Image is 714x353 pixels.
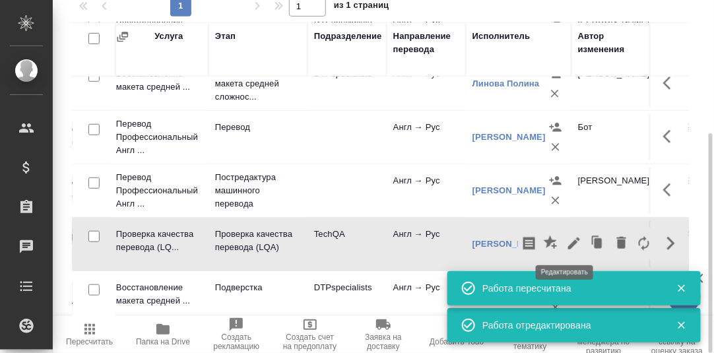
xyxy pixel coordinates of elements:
td: Англ → Рус [387,221,466,267]
a: Линова Полина [472,79,540,88]
td: Проверка качества перевода (LQ... [110,221,209,267]
p: Перевод [215,121,301,134]
button: Закрыть [668,282,695,294]
button: Закрыть [668,319,695,331]
td: [PERSON_NAME] [571,61,651,107]
button: Здесь прячутся важные кнопки [655,174,687,206]
td: Англ → Рус [387,61,466,107]
button: Удалить [546,191,566,210]
button: Создать счет на предоплату [273,316,346,353]
button: Здесь прячутся важные кнопки [655,67,687,99]
button: Скрыть кнопки [655,228,687,259]
div: Подразделение [314,30,382,43]
td: [PERSON_NAME] [571,221,651,267]
button: Пересчитать [53,316,126,353]
td: DTPspecialists [308,274,387,321]
td: Восстановление макета средней ... [110,61,209,107]
button: Скопировать мини-бриф [518,228,540,259]
p: Восстановление макета средней сложнос... [215,64,301,104]
button: Сгруппировать [116,30,129,44]
button: Добавить оценку [540,228,563,259]
td: DTPspecialists [308,61,387,107]
td: Англ → Рус [387,168,466,214]
td: Англ → Рус [387,274,466,321]
p: Постредактура машинного перевода [215,171,301,210]
button: Назначить [546,171,566,191]
button: Клонировать [585,228,610,259]
button: Папка на Drive [126,316,199,353]
div: Работа пересчитана [482,282,657,295]
button: Заменить [633,228,655,259]
button: Удалить [545,84,565,104]
span: Папка на Drive [136,337,190,346]
button: Создать рекламацию [200,316,273,353]
button: Удалить [610,228,633,259]
div: Направление перевода [393,30,459,56]
span: Добавить Todo [430,337,484,346]
a: [PERSON_NAME] [472,132,546,142]
div: Работа отредактирована [482,319,657,332]
p: Подверстка [215,281,301,294]
td: Восстановление макета средней ... [110,274,209,321]
span: Пересчитать [66,337,113,346]
div: Автор изменения [578,30,644,56]
span: Создать рекламацию [208,333,265,351]
td: TechQA [308,221,387,267]
div: Исполнитель [472,30,531,43]
span: Заявка на доставку [354,333,412,351]
div: Услуга [154,30,183,43]
button: Удалить [546,137,566,157]
button: Заявка на доставку [346,316,420,353]
a: [PERSON_NAME] [472,185,546,195]
td: Бот [571,114,651,160]
td: [PERSON_NAME] [571,168,651,214]
td: Перевод Профессиональный Англ ... [110,111,209,164]
button: Здесь прячутся важные кнопки [655,121,687,152]
div: Этап [215,30,236,43]
p: Проверка качества перевода (LQA) [215,228,301,254]
button: Добавить Todo [420,316,494,353]
td: Перевод Профессиональный Англ ... [110,164,209,217]
span: Создать счет на предоплату [281,333,339,351]
a: [PERSON_NAME] [472,239,546,249]
button: Назначить [546,117,566,137]
td: Англ → Рус [387,114,466,160]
